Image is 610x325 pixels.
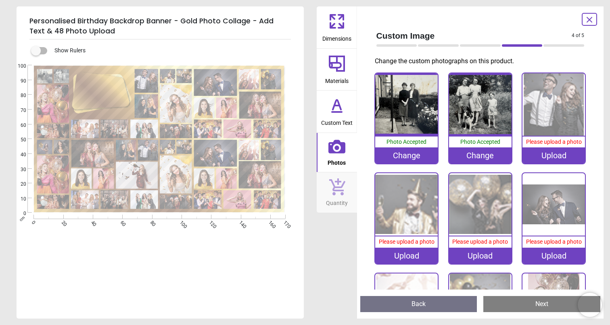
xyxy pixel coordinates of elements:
span: 80 [11,92,26,99]
button: Photos [317,133,357,172]
span: Please upload a photo [379,238,435,245]
div: Upload [375,248,438,264]
span: 4 of 5 [572,32,584,39]
button: Materials [317,49,357,91]
span: Please upload a photo [452,238,508,245]
div: Change [375,147,438,164]
span: Custom Image [376,30,572,41]
span: 0 [11,210,26,217]
span: 80 [148,219,154,225]
span: cm [19,215,26,222]
span: 70 [11,107,26,114]
span: Custom Text [321,115,353,127]
span: 50 [11,137,26,143]
p: Change the custom photographs on this product. [375,57,591,66]
span: Materials [325,73,349,85]
span: 160 [267,219,272,225]
span: 90 [11,78,26,85]
div: Change [449,147,512,164]
span: 60 [11,122,26,129]
span: Please upload a photo [526,238,582,245]
div: Show Rulers [36,46,304,56]
span: 0 [30,219,36,225]
span: 20 [60,219,65,225]
button: Next [483,296,600,312]
iframe: Brevo live chat [578,293,602,317]
span: 120 [207,219,213,225]
span: 140 [237,219,242,225]
span: Photos [328,155,346,167]
span: Photo Accepted [460,139,500,145]
span: 170 [282,219,287,225]
button: Custom Text [317,91,357,132]
div: Upload [449,248,512,264]
span: 10 [11,196,26,203]
button: Quantity [317,172,357,213]
span: Please upload a photo [526,139,582,145]
button: Dimensions [317,6,357,48]
span: 60 [119,219,124,225]
span: 30 [11,166,26,173]
div: Upload [522,248,585,264]
span: 100 [178,219,183,225]
span: 40 [11,151,26,158]
button: Back [360,296,477,312]
span: 40 [89,219,94,225]
h5: Personalised Birthday Backdrop Banner - Gold Photo Collage - Add Text & 48 Photo Upload [29,13,291,39]
span: Quantity [326,195,348,207]
span: Dimensions [322,31,351,43]
span: Photo Accepted [386,139,426,145]
span: 20 [11,181,26,188]
div: Upload [522,147,585,164]
span: 100 [11,63,26,70]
